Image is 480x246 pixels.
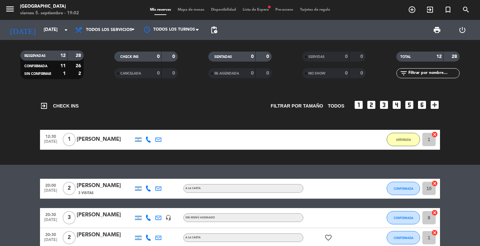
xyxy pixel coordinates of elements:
[267,5,271,9] span: fiber_manual_record
[60,64,66,68] strong: 11
[360,71,364,76] strong: 0
[42,230,59,238] span: 20:30
[165,215,171,221] i: headset_mic
[42,218,59,225] span: [DATE]
[42,188,59,196] span: [DATE]
[324,234,332,242] i: favorite_border
[431,131,438,138] i: cancel
[20,10,79,17] div: viernes 5. septiembre - 19:02
[174,8,208,12] span: Mapa de mesas
[404,100,415,110] i: looks_5
[120,55,139,59] span: CHECK INS
[86,28,132,32] span: Todos los servicios
[239,8,272,12] span: Lista de Espera
[366,100,377,110] i: looks_two
[452,54,458,59] strong: 28
[297,8,334,12] span: Tarjetas de regalo
[42,139,59,147] span: [DATE]
[394,187,413,190] span: CONFIRMADA
[172,71,176,76] strong: 0
[328,102,344,110] span: TODOS
[387,231,420,244] button: CONFIRMADA
[266,54,270,59] strong: 0
[63,211,76,224] span: 3
[77,211,133,219] div: [PERSON_NAME]
[345,71,348,76] strong: 0
[5,4,15,16] button: menu
[5,23,40,37] i: [DATE]
[400,69,408,77] i: filter_list
[40,102,79,110] span: CHECK INS
[42,132,59,140] span: 12:30
[78,190,94,196] span: 3 Visitas
[360,54,364,59] strong: 0
[394,216,413,220] span: CONFIRMADA
[172,54,176,59] strong: 0
[20,3,79,10] div: [GEOGRAPHIC_DATA]
[417,100,427,110] i: looks_6
[63,231,76,244] span: 2
[272,8,297,12] span: Pre-acceso
[77,181,133,190] div: [PERSON_NAME]
[185,216,215,219] span: Sin menú asignado
[157,54,160,59] strong: 0
[24,72,51,76] span: SIN CONFIRMAR
[391,100,402,110] i: looks_4
[431,209,438,216] i: cancel
[408,70,459,77] input: Filtrar por nombre...
[251,71,254,76] strong: 0
[353,100,364,110] i: looks_one
[63,71,66,76] strong: 1
[394,236,413,240] span: CONFIRMADA
[387,133,420,146] button: ARRIBADA
[210,26,218,34] span: pending_actions
[458,26,466,34] i: power_settings_new
[444,6,452,14] i: turned_in_not
[24,54,46,58] span: RESERVADAS
[42,210,59,218] span: 20:30
[62,26,70,34] i: arrow_drop_down
[40,102,48,110] i: exit_to_app
[42,181,59,189] span: 20:00
[266,71,270,76] strong: 0
[462,6,470,14] i: search
[426,6,434,14] i: exit_to_app
[76,53,82,58] strong: 28
[185,236,201,239] span: A LA CARTA
[147,8,174,12] span: Mis reservas
[78,71,82,76] strong: 2
[379,100,389,110] i: looks_3
[77,231,133,239] div: [PERSON_NAME]
[433,26,441,34] span: print
[429,100,440,110] i: add_box
[120,72,141,75] span: CANCELADA
[5,4,15,14] i: menu
[251,54,254,59] strong: 0
[308,72,325,75] span: NO SHOW
[63,133,76,146] span: 1
[431,180,438,187] i: cancel
[60,53,66,58] strong: 12
[157,71,160,76] strong: 0
[345,54,348,59] strong: 0
[63,182,76,195] span: 2
[396,138,411,141] span: ARRIBADA
[308,55,325,59] span: SERVIDAS
[24,65,47,68] span: CONFIRMADA
[208,8,239,12] span: Disponibilidad
[450,20,475,40] div: LOG OUT
[431,229,438,236] i: cancel
[185,187,201,190] span: A LA CARTA
[387,211,420,224] button: CONFIRMADA
[400,55,411,59] span: TOTAL
[408,6,416,14] i: add_circle_outline
[387,182,420,195] button: CONFIRMADA
[436,54,442,59] strong: 12
[77,135,133,144] div: [PERSON_NAME]
[271,102,323,110] span: Filtrar por tamaño
[76,64,82,68] strong: 26
[42,238,59,245] span: [DATE]
[214,72,239,75] span: RE AGENDADA
[214,55,232,59] span: SENTADAS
